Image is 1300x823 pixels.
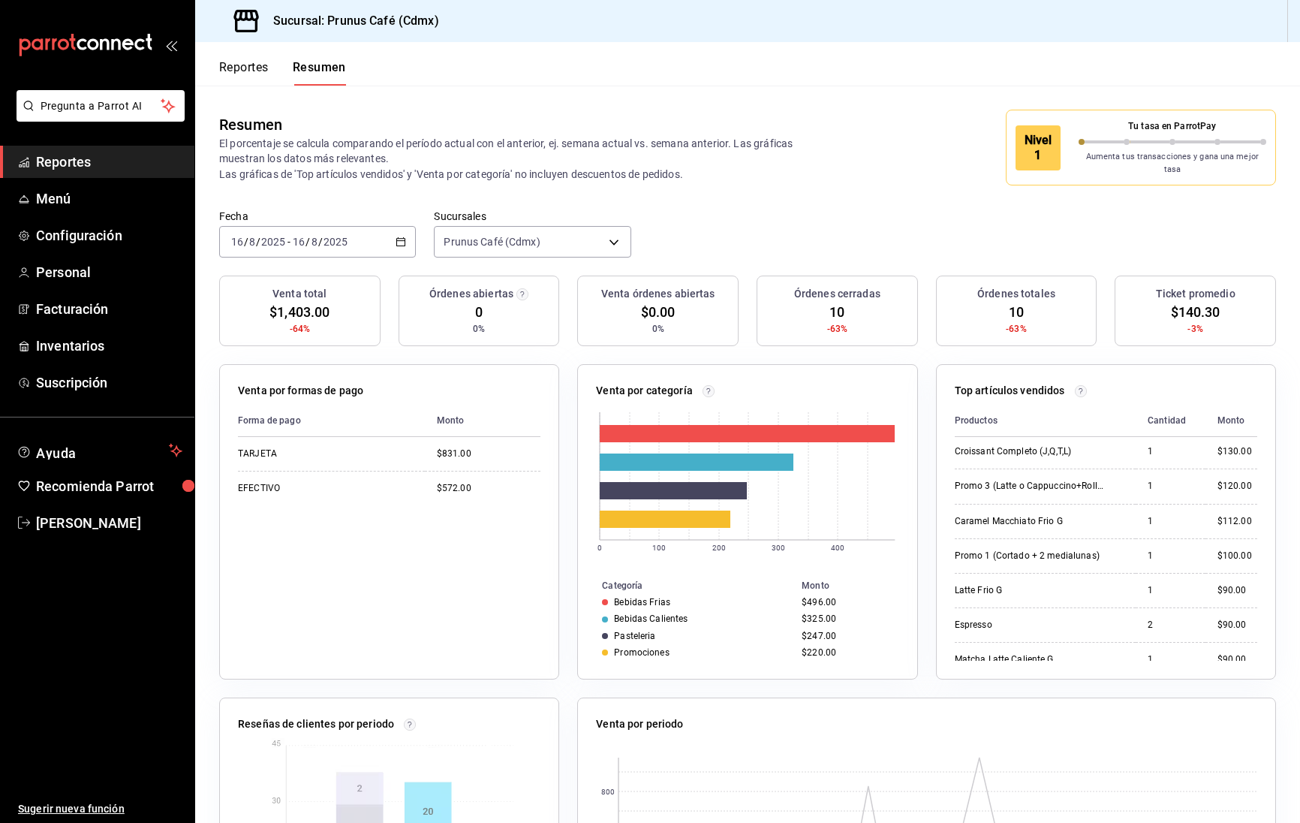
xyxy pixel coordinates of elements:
[712,544,726,552] text: 200
[596,716,683,732] p: Venta por periodo
[1156,286,1235,302] h3: Ticket promedio
[1217,445,1257,458] div: $130.00
[219,60,269,86] button: Reportes
[601,788,615,796] text: 800
[597,544,602,552] text: 0
[248,236,256,248] input: --
[1009,302,1024,322] span: 10
[796,577,917,594] th: Monto
[1148,584,1193,597] div: 1
[238,448,388,460] div: TARJETA
[802,631,893,641] div: $247.00
[596,383,693,399] p: Venta por categoría
[802,647,893,658] div: $220.00
[955,584,1105,597] div: Latte Frio G
[36,476,182,496] span: Recomienda Parrot
[802,597,893,607] div: $496.00
[614,647,669,658] div: Promociones
[230,236,244,248] input: --
[955,550,1105,562] div: Promo 1 (Cortado + 2 medialunas)
[238,405,425,437] th: Forma de pago
[1148,653,1193,666] div: 1
[955,653,1105,666] div: Matcha Latte Caliente G
[955,445,1105,458] div: Croissant Completo (J,Q,T,L)
[18,801,182,817] span: Sugerir nueva función
[219,211,416,222] label: Fecha
[1079,119,1267,133] p: Tu tasa en ParrotPay
[261,12,439,30] h3: Sucursal: Prunus Café (Cdmx)
[292,236,305,248] input: --
[1217,515,1257,528] div: $112.00
[802,613,893,624] div: $325.00
[238,716,394,732] p: Reseñas de clientes por periodo
[1187,322,1202,336] span: -3%
[272,286,327,302] h3: Venta total
[36,188,182,209] span: Menú
[1148,480,1193,493] div: 1
[1148,619,1193,632] div: 2
[17,90,185,122] button: Pregunta a Parrot AI
[238,383,363,399] p: Venta por formas de pago
[578,577,796,594] th: Categoría
[36,336,182,356] span: Inventarios
[269,302,330,322] span: $1,403.00
[1217,653,1257,666] div: $90.00
[36,152,182,172] span: Reportes
[256,236,260,248] span: /
[955,619,1105,632] div: Espresso
[652,544,666,552] text: 100
[437,482,541,495] div: $572.00
[244,236,248,248] span: /
[1006,322,1027,336] span: -63%
[1136,405,1205,437] th: Cantidad
[794,286,880,302] h3: Órdenes cerradas
[165,39,177,51] button: open_drawer_menu
[219,113,282,136] div: Resumen
[1079,151,1267,176] p: Aumenta tus transacciones y gana una mejor tasa
[36,513,182,533] span: [PERSON_NAME]
[444,234,540,249] span: Prunus Café (Cdmx)
[11,109,185,125] a: Pregunta a Parrot AI
[1217,550,1257,562] div: $100.00
[1171,302,1220,322] span: $140.30
[311,236,318,248] input: --
[437,448,541,460] div: $831.00
[827,322,848,336] span: -63%
[36,372,182,393] span: Suscripción
[601,286,715,302] h3: Venta órdenes abiertas
[473,322,485,336] span: 0%
[305,236,310,248] span: /
[772,544,785,552] text: 300
[1217,619,1257,632] div: $90.00
[238,482,388,495] div: EFECTIVO
[36,299,182,319] span: Facturación
[977,286,1055,302] h3: Órdenes totales
[614,613,688,624] div: Bebidas Calientes
[1016,125,1061,170] div: Nivel 1
[219,136,835,181] p: El porcentaje se calcula comparando el período actual con el anterior, ej. semana actual vs. sema...
[287,236,290,248] span: -
[219,60,346,86] div: navigation tabs
[829,302,844,322] span: 10
[475,302,483,322] span: 0
[293,60,346,86] button: Resumen
[652,322,664,336] span: 0%
[614,631,655,641] div: Pasteleria
[260,236,286,248] input: ----
[323,236,348,248] input: ----
[1148,515,1193,528] div: 1
[955,480,1105,493] div: Promo 3 (Latte o Cappuccino+Roll canela)
[955,515,1105,528] div: Caramel Macchiato Frio G
[1148,550,1193,562] div: 1
[1148,445,1193,458] div: 1
[36,442,163,460] span: Ayuda
[614,597,670,607] div: Bebidas Frias
[36,262,182,282] span: Personal
[41,98,161,114] span: Pregunta a Parrot AI
[955,383,1065,399] p: Top artículos vendidos
[831,544,844,552] text: 400
[1217,584,1257,597] div: $90.00
[1217,480,1257,493] div: $120.00
[290,322,311,336] span: -64%
[429,286,513,302] h3: Órdenes abiertas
